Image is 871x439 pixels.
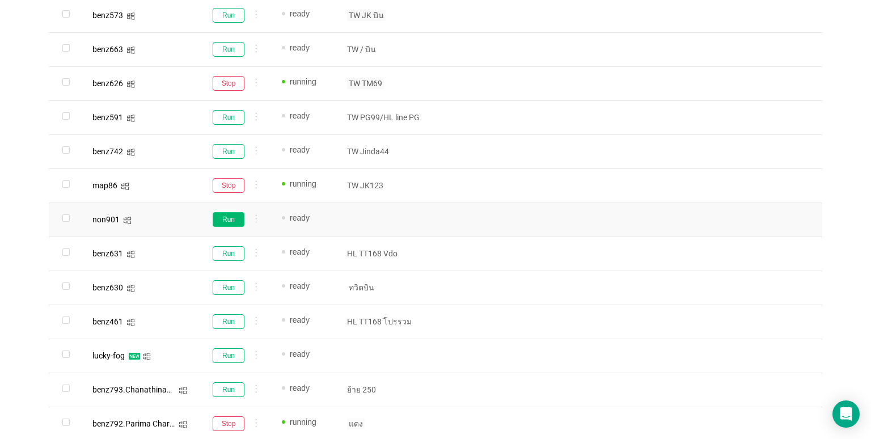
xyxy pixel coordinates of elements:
i: icon: windows [126,12,135,20]
i: icon: windows [126,284,135,293]
p: ย้าย 250 [347,384,430,395]
p: HL TT168 Vdo [347,248,430,259]
div: non901 [92,216,120,223]
span: ready [290,213,310,222]
span: ready [290,145,310,154]
div: benz591 [92,113,123,121]
i: icon: windows [126,114,135,123]
button: Run [213,212,244,227]
span: ready [290,349,310,358]
i: icon: windows [126,148,135,157]
span: ready [290,111,310,120]
span: ready [290,247,310,256]
button: Stop [213,178,244,193]
i: icon: windows [123,216,132,225]
i: icon: windows [121,182,129,191]
p: TW PG99/HL line PG [347,112,430,123]
span: ready [290,315,310,324]
div: benz663 [92,45,123,53]
button: Run [213,382,244,397]
p: TW / บิน [347,44,430,55]
div: benz631 [92,250,123,258]
p: TW JK123 [347,180,430,191]
button: Stop [213,416,244,431]
button: Run [213,280,244,295]
div: benz742 [92,147,123,155]
p: HL TT168 โปรรวม [347,316,430,327]
i: icon: windows [179,420,187,429]
div: benz573 [92,11,123,19]
span: ready [290,43,310,52]
div: benz461 [92,318,123,326]
i: icon: windows [126,250,135,259]
button: Run [213,314,244,329]
button: Run [213,246,244,261]
span: แดง [347,418,365,429]
p: TW Jinda44 [347,146,430,157]
span: benz793.Chanathinad Natapiwat [92,385,210,394]
button: Run [213,8,244,23]
span: ready [290,9,310,18]
span: ready [290,383,310,392]
span: TW TM69 [347,78,384,89]
i: icon: windows [142,352,151,361]
span: ready [290,281,310,290]
div: benz630 [92,284,123,292]
div: lucky-fog [92,352,125,360]
button: Run [213,42,244,57]
i: icon: windows [126,46,135,54]
i: icon: windows [179,386,187,395]
button: Stop [213,76,244,91]
div: Open Intercom Messenger [832,400,860,428]
button: Run [213,110,244,125]
span: benz792.Parima Chartpipak [92,419,192,428]
span: running [290,417,316,427]
div: benz626 [92,79,123,87]
span: TW JK บิน [347,10,386,21]
button: Run [213,348,244,363]
span: ทวิตบิน [347,282,376,293]
i: icon: windows [126,80,135,88]
button: Run [213,144,244,159]
i: icon: windows [126,318,135,327]
span: running [290,77,316,86]
div: map86 [92,181,117,189]
span: running [290,179,316,188]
